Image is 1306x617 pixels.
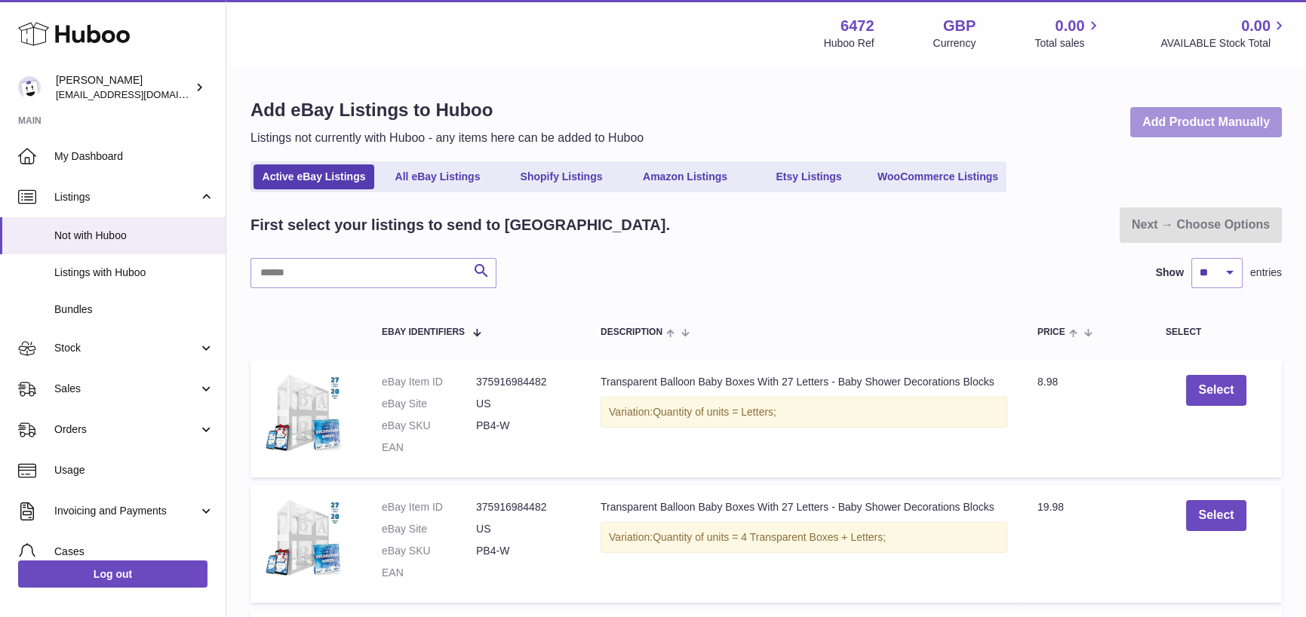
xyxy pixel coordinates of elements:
[266,375,341,450] img: $_57.JPG
[382,397,476,411] dt: eBay Site
[1130,107,1282,138] a: Add Product Manually
[266,500,341,576] img: $_57.JPG
[382,522,476,536] dt: eBay Site
[1037,501,1064,513] span: 19.98
[382,327,465,337] span: eBay Identifiers
[476,522,570,536] dd: US
[54,149,214,164] span: My Dashboard
[840,16,874,36] strong: 6472
[54,382,198,396] span: Sales
[476,419,570,433] dd: PB4-W
[250,98,644,122] h1: Add eBay Listings to Huboo
[54,229,214,243] span: Not with Huboo
[54,504,198,518] span: Invoicing and Payments
[1037,376,1058,388] span: 8.98
[254,164,374,189] a: Active eBay Listings
[382,566,476,580] dt: EAN
[377,164,498,189] a: All eBay Listings
[56,73,192,102] div: [PERSON_NAME]
[601,500,1007,514] div: Transparent Balloon Baby Boxes With 27 Letters - Baby Shower Decorations Blocks
[1186,375,1246,406] button: Select
[1160,16,1288,51] a: 0.00 AVAILABLE Stock Total
[653,406,776,418] span: Quantity of units = Letters;
[943,16,976,36] strong: GBP
[18,76,41,99] img: internalAdmin-6472@internal.huboo.com
[501,164,622,189] a: Shopify Listings
[824,36,874,51] div: Huboo Ref
[601,522,1007,553] div: Variation:
[476,397,570,411] dd: US
[601,375,1007,389] div: Transparent Balloon Baby Boxes With 27 Letters - Baby Shower Decorations Blocks
[1166,327,1267,337] div: Select
[933,36,976,51] div: Currency
[54,422,198,437] span: Orders
[1034,36,1102,51] span: Total sales
[1186,500,1246,531] button: Select
[382,440,476,455] dt: EAN
[382,500,476,514] dt: eBay Item ID
[250,215,670,235] h2: First select your listings to send to [GEOGRAPHIC_DATA].
[1037,327,1065,337] span: Price
[56,88,222,100] span: [EMAIL_ADDRESS][DOMAIN_NAME]
[54,302,214,317] span: Bundles
[653,531,886,543] span: Quantity of units = 4 Transparent Boxes + Letters;
[601,327,662,337] span: Description
[18,560,207,588] a: Log out
[54,341,198,355] span: Stock
[1250,266,1282,280] span: entries
[1034,16,1102,51] a: 0.00 Total sales
[476,375,570,389] dd: 375916984482
[1156,266,1184,280] label: Show
[382,375,476,389] dt: eBay Item ID
[625,164,745,189] a: Amazon Listings
[1056,16,1085,36] span: 0.00
[54,266,214,280] span: Listings with Huboo
[1241,16,1271,36] span: 0.00
[476,544,570,558] dd: PB4-W
[382,544,476,558] dt: eBay SKU
[1160,36,1288,51] span: AVAILABLE Stock Total
[872,164,1003,189] a: WooCommerce Listings
[54,190,198,204] span: Listings
[476,500,570,514] dd: 375916984482
[54,463,214,477] span: Usage
[748,164,869,189] a: Etsy Listings
[382,419,476,433] dt: eBay SKU
[54,545,214,559] span: Cases
[250,130,644,146] p: Listings not currently with Huboo - any items here can be added to Huboo
[601,397,1007,428] div: Variation:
